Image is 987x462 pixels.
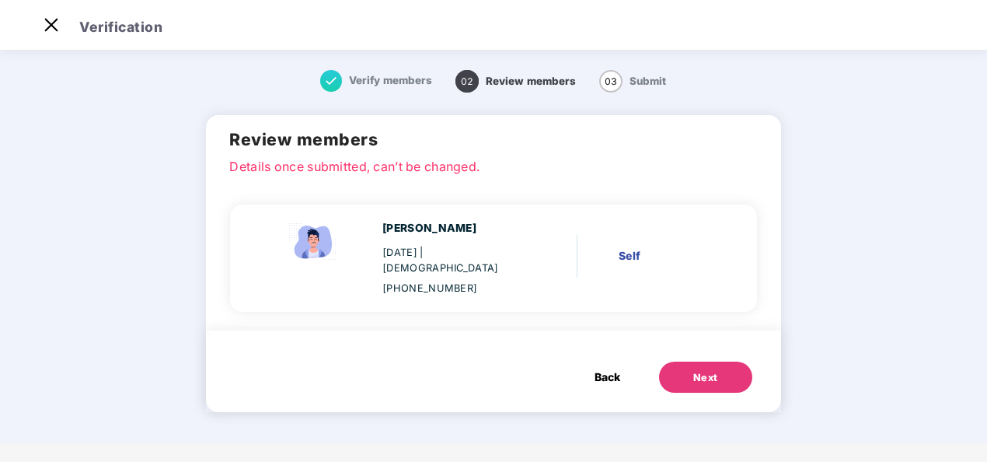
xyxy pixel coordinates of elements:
[382,220,523,237] div: [PERSON_NAME]
[599,70,623,93] span: 03
[382,245,523,276] div: [DATE]
[595,369,620,386] span: Back
[229,127,757,152] h2: Review members
[455,70,479,93] span: 02
[486,75,576,87] span: Review members
[579,362,636,393] button: Back
[283,220,345,264] img: svg+xml;base64,PHN2ZyBpZD0iRW1wbG95ZWVfbWFsZSIgeG1sbnM9Imh0dHA6Ly93d3cudzMub3JnLzIwMDAvc3ZnIiB3aW...
[382,281,523,296] div: [PHONE_NUMBER]
[630,75,666,87] span: Submit
[659,362,752,393] button: Next
[349,74,432,86] span: Verify members
[619,247,711,264] div: Self
[693,370,718,386] div: Next
[229,157,757,171] p: Details once submitted, can’t be changed.
[320,70,342,92] img: svg+xml;base64,PHN2ZyB4bWxucz0iaHR0cDovL3d3dy53My5vcmcvMjAwMC9zdmciIHdpZHRoPSIxNiIgaGVpZ2h0PSIxNi...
